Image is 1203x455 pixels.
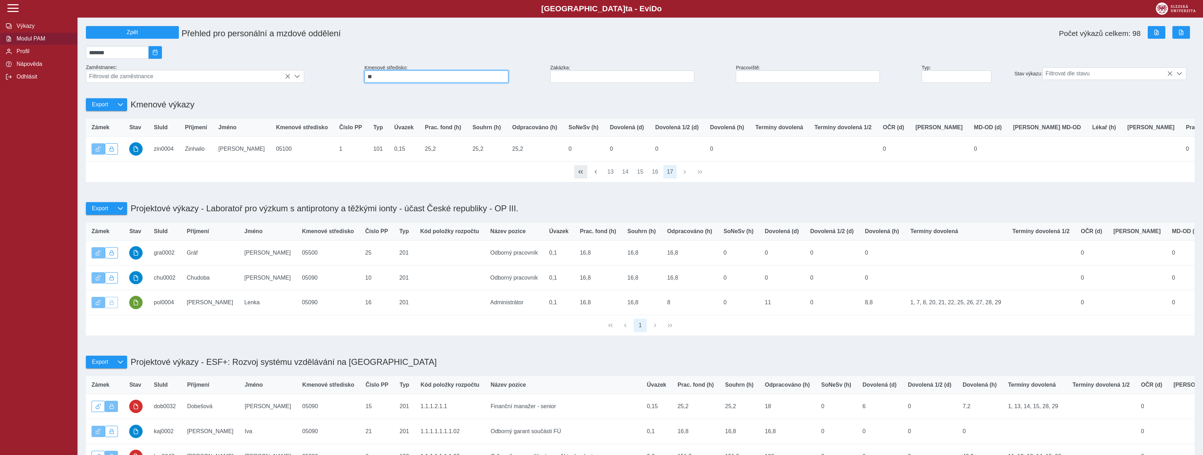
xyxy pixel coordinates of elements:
td: 15 [360,394,394,419]
span: Zámek [92,124,109,131]
span: Export [92,205,108,212]
td: 1, 13, 14, 15, 28, 29 [1002,394,1067,419]
span: Výkazy [14,23,71,29]
td: 05500 [296,240,360,265]
span: OČR (d) [1141,382,1162,388]
span: Souhrn (h) [472,124,501,131]
td: 25,2 [720,394,759,419]
td: 11 [759,290,804,315]
span: Dovolená (d) [765,228,799,235]
span: MD-OD (d) [974,124,1002,131]
td: 201 [394,419,415,444]
span: Export [92,101,108,108]
span: SluId [154,382,168,388]
div: Zakázka: [547,62,733,86]
td: [PERSON_NAME] [181,290,239,315]
td: Zinhailo [179,137,213,162]
td: 1, 7, 8, 20, 21, 22, 25, 26, 27, 28, 29 [905,290,1007,315]
td: 201 [394,240,414,265]
div: Pracoviště: [733,62,919,86]
h1: Kmenové výkazy [127,96,194,113]
td: 0 [902,394,957,419]
span: [PERSON_NAME] [1127,124,1174,131]
span: Termíny dovolená 1/2 [814,124,871,131]
td: 201 [394,265,414,290]
span: Dovolená (h) [710,124,744,131]
td: 0 [857,419,902,444]
span: o [657,4,662,13]
td: 16,8 [622,240,662,265]
button: Uzamknout lze pouze výkaz, který je podepsán a schválen. [105,247,118,258]
td: 7,2 [957,394,1002,419]
button: Uzamknout [105,143,118,155]
td: 16,8 [662,240,718,265]
td: 1.1.1.1.1.1.1.02 [415,419,485,444]
span: SoNeSv (h) [569,124,599,131]
button: Export do Excelu [1148,26,1165,39]
h1: Přehled pro personální a mzdové oddělení [179,26,736,41]
td: 0 [650,137,704,162]
td: 0 [877,137,910,162]
span: Dovolená (d) [610,124,644,131]
button: 16 [649,165,662,179]
td: 0,1 [544,290,574,315]
td: 0 [704,137,750,162]
span: Odhlásit [14,74,71,80]
button: Odemknout výkaz. [92,401,105,412]
span: Stav [129,124,141,131]
td: 0 [718,265,759,290]
span: Jméno [244,228,263,235]
button: Export [86,356,114,368]
td: 0,1 [641,419,672,444]
td: 16,8 [574,240,622,265]
span: Termíny dovolená [910,228,958,235]
td: 0 [1075,240,1108,265]
button: 13 [604,165,617,179]
td: 0 [1075,290,1108,315]
button: Zpět [86,26,179,39]
span: MD-OD (d) [1172,228,1200,235]
button: Výkaz je odemčen. [92,297,105,308]
td: 0 [718,290,759,315]
td: 0 [859,240,905,265]
span: [PERSON_NAME] [1113,228,1160,235]
span: Typ [373,124,383,131]
td: 16,8 [672,419,719,444]
span: Termíny dovolená 1/2 [1013,228,1070,235]
span: Typ [399,228,409,235]
span: Prac. fond (h) [425,124,461,131]
td: Odborný garant součásti FÚ [485,419,641,444]
button: Export [86,202,114,215]
span: Nápověda [14,61,71,67]
td: 25,2 [419,137,467,162]
td: 10 [359,265,394,290]
span: Číslo PP [365,382,388,388]
button: uzamčeno [129,400,143,413]
span: Dovolená 1/2 (d) [908,382,952,388]
td: 16,8 [574,290,622,315]
span: Kmenové středisko [302,228,354,235]
span: Příjmení [187,228,209,235]
td: 16,8 [622,290,662,315]
td: gra0002 [148,240,181,265]
div: Kmenové středisko: [362,62,547,86]
span: Prac. fond (h) [677,382,714,388]
span: Počet výkazů celkem: 98 [1059,29,1141,38]
td: 0,15 [389,137,419,162]
td: 16,8 [720,419,759,444]
span: Odpracováno (h) [667,228,712,235]
td: 1.1.1.2.1.1 [415,394,485,419]
button: podepsáno [129,296,143,309]
button: 2025/08 [149,46,162,59]
span: SluId [154,124,168,131]
td: 0 [563,137,604,162]
td: 25,2 [467,137,507,162]
span: OČR (d) [1081,228,1102,235]
button: 14 [619,165,632,179]
td: 0,1 [544,240,574,265]
span: Číslo PP [365,228,388,235]
td: 0 [604,137,650,162]
span: Stav [129,228,141,235]
button: schváleno [129,142,143,156]
td: 05100 [270,137,334,162]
